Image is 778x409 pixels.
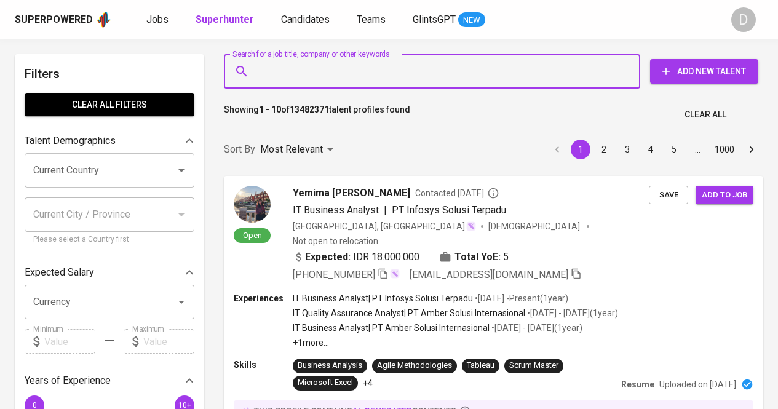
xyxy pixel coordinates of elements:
button: Open [173,162,190,179]
p: +4 [363,377,373,389]
img: magic_wand.svg [466,221,476,231]
p: IT Business Analyst | PT Amber Solusi Internasional [293,322,490,334]
span: GlintsGPT [413,14,456,25]
div: Superpowered [15,13,93,27]
p: Not open to relocation [293,235,378,247]
button: Open [173,293,190,311]
p: Uploaded on [DATE] [659,378,736,391]
b: 1 - 10 [259,105,281,114]
a: Jobs [146,12,171,28]
p: Skills [234,359,293,371]
button: Go to page 1000 [711,140,738,159]
p: IT Business Analyst | PT Infosys Solusi Terpadu [293,292,473,304]
p: Showing of talent profiles found [224,103,410,126]
div: Most Relevant [260,138,338,161]
span: Jobs [146,14,169,25]
div: Business Analysis [298,360,362,371]
button: Save [649,186,688,205]
span: [DEMOGRAPHIC_DATA] [488,220,582,232]
div: Scrum Master [509,360,558,371]
img: magic_wand.svg [390,269,400,279]
b: Expected: [305,250,351,264]
a: GlintsGPT NEW [413,12,485,28]
p: Resume [621,378,654,391]
nav: pagination navigation [546,140,763,159]
a: Superhunter [196,12,256,28]
button: Add New Talent [650,59,758,84]
span: NEW [458,14,485,26]
p: Years of Experience [25,373,111,388]
button: Clear All filters [25,93,194,116]
button: Add to job [696,186,753,205]
button: Clear All [680,103,731,126]
a: Superpoweredapp logo [15,10,112,29]
p: Sort By [224,142,255,157]
span: Save [655,188,682,202]
div: … [688,143,707,156]
b: 13482371 [290,105,329,114]
p: IT Quality Assurance Analyst | PT Amber Solusi Internasional [293,307,525,319]
img: app logo [95,10,112,29]
button: page 1 [571,140,590,159]
span: Yemima [PERSON_NAME] [293,186,410,201]
p: Please select a Country first [33,234,186,246]
p: Most Relevant [260,142,323,157]
span: Clear All [685,107,726,122]
p: +1 more ... [293,336,618,349]
span: [PHONE_NUMBER] [293,269,375,280]
span: [EMAIL_ADDRESS][DOMAIN_NAME] [410,269,568,280]
p: Talent Demographics [25,133,116,148]
div: Tableau [467,360,494,371]
b: Total YoE: [454,250,501,264]
a: Teams [357,12,388,28]
button: Go to page 4 [641,140,661,159]
svg: By Batam recruiter [487,187,499,199]
p: • [DATE] - [DATE] ( 1 year ) [490,322,582,334]
div: Expected Salary [25,260,194,285]
span: 5 [503,250,509,264]
span: Open [238,230,267,240]
p: Expected Salary [25,265,94,280]
span: IT Business Analyst [293,204,379,216]
a: Candidates [281,12,332,28]
span: Add to job [702,188,747,202]
span: Contacted [DATE] [415,187,499,199]
div: Years of Experience [25,368,194,393]
span: Teams [357,14,386,25]
div: Talent Demographics [25,129,194,153]
h6: Filters [25,64,194,84]
button: Go to page 3 [617,140,637,159]
span: Candidates [281,14,330,25]
img: 4d153df3dfd3d14b458e4659131a687a.jpg [234,186,271,223]
span: | [384,203,387,218]
input: Value [44,329,95,354]
div: Microsoft Excel [298,377,353,389]
b: Superhunter [196,14,254,25]
p: • [DATE] - Present ( 1 year ) [473,292,568,304]
p: Experiences [234,292,293,304]
button: Go to page 5 [664,140,684,159]
p: • [DATE] - [DATE] ( 1 year ) [525,307,618,319]
button: Go to page 2 [594,140,614,159]
button: Go to next page [742,140,761,159]
span: Add New Talent [660,64,748,79]
div: D [731,7,756,32]
div: [GEOGRAPHIC_DATA], [GEOGRAPHIC_DATA] [293,220,476,232]
div: IDR 18.000.000 [293,250,419,264]
span: Clear All filters [34,97,185,113]
input: Value [143,329,194,354]
div: Agile Methodologies [377,360,452,371]
span: PT Infosys Solusi Terpadu [392,204,506,216]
